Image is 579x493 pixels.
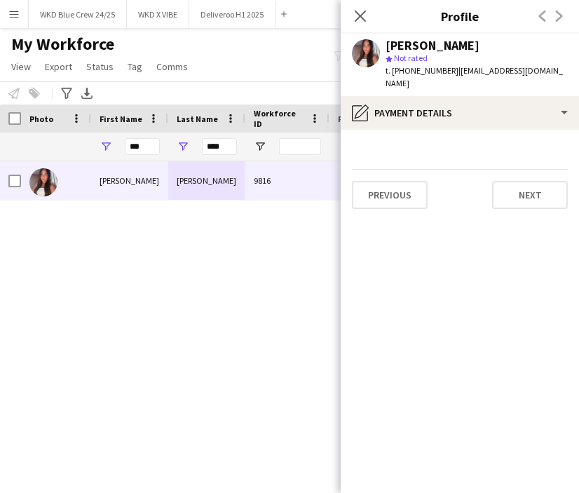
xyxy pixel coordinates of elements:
div: [PERSON_NAME] [168,161,245,200]
button: Deliveroo H1 2025 [189,1,275,28]
button: WKD Blue Crew 24/25 [29,1,127,28]
a: Comms [151,58,193,76]
span: First Name [100,114,142,124]
span: Photo [29,114,53,124]
span: My Workforce [11,34,114,55]
span: Comms [156,60,188,73]
div: [PERSON_NAME] [386,39,479,52]
app-action-btn: Export XLSX [79,85,95,102]
div: [PERSON_NAME] [91,161,168,200]
span: Export [45,60,72,73]
input: First Name Filter Input [125,138,160,155]
img: olivia chisholm [29,168,57,196]
span: View [11,60,31,73]
span: | [EMAIL_ADDRESS][DOMAIN_NAME] [386,65,563,88]
a: Status [81,58,119,76]
input: Workforce ID Filter Input [279,138,321,155]
button: Open Filter Menu [100,140,112,153]
span: Not rated [394,53,428,63]
span: t. [PHONE_NUMBER] [386,65,458,76]
span: Rating [338,114,365,124]
div: Payment details [341,96,579,130]
app-action-btn: Advanced filters [58,85,75,102]
input: Last Name Filter Input [202,138,237,155]
button: Next [492,181,568,209]
button: Previous [352,181,428,209]
button: Open Filter Menu [254,140,266,153]
div: 9816 [245,161,329,200]
a: View [6,58,36,76]
span: Status [86,60,114,73]
h3: Profile [341,7,579,25]
button: WKD X VIBE [127,1,189,28]
span: Tag [128,60,142,73]
a: Tag [122,58,148,76]
span: Workforce ID [254,108,304,129]
a: Export [39,58,78,76]
button: Open Filter Menu [177,140,189,153]
span: Last Name [177,114,218,124]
